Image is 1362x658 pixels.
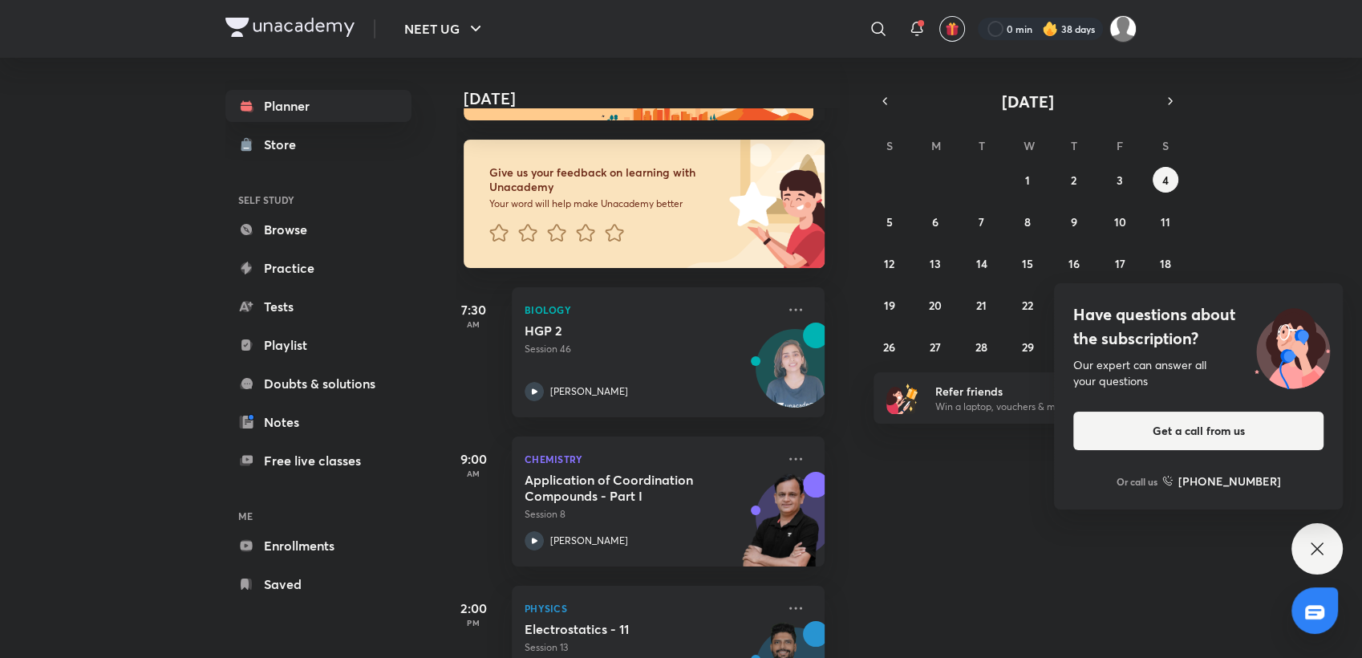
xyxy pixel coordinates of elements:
div: Our expert can answer all your questions [1073,357,1323,389]
abbr: October 8, 2025 [1024,214,1031,229]
button: October 20, 2025 [922,292,948,318]
abbr: Tuesday [979,138,985,153]
abbr: Wednesday [1024,138,1035,153]
img: Avatar [756,338,833,415]
h5: Electrostatics - 11 [525,621,724,637]
h4: [DATE] [464,89,841,108]
a: Store [225,128,411,160]
button: October 4, 2025 [1153,167,1178,193]
abbr: October 9, 2025 [1070,214,1076,229]
h5: 2:00 [441,599,505,618]
p: Session 13 [525,640,776,655]
a: Company Logo [225,18,355,41]
h6: [PHONE_NUMBER] [1178,473,1281,489]
h6: ME [225,502,411,530]
p: Your word will help make Unacademy better [489,197,724,210]
a: Saved [225,568,411,600]
abbr: October 22, 2025 [1022,298,1033,313]
button: October 13, 2025 [922,250,948,276]
abbr: October 4, 2025 [1162,173,1169,188]
img: Payal [1109,15,1137,43]
abbr: October 20, 2025 [929,298,942,313]
h5: 9:00 [441,449,505,469]
button: October 10, 2025 [1107,209,1133,234]
abbr: Sunday [886,138,893,153]
img: unacademy [736,472,825,583]
p: Win a laptop, vouchers & more [935,400,1133,414]
button: October 28, 2025 [969,334,995,359]
button: October 6, 2025 [922,209,948,234]
abbr: Thursday [1070,138,1076,153]
h5: HGP 2 [525,323,724,339]
img: avatar [945,22,959,36]
abbr: October 16, 2025 [1068,256,1079,271]
abbr: October 26, 2025 [883,339,895,355]
img: referral [886,382,918,414]
a: Doubts & solutions [225,368,411,400]
p: Physics [525,599,776,618]
abbr: October 15, 2025 [1022,256,1033,271]
div: Store [264,135,306,154]
abbr: October 18, 2025 [1160,256,1171,271]
abbr: October 1, 2025 [1025,173,1030,188]
p: Biology [525,300,776,319]
button: October 17, 2025 [1107,250,1133,276]
img: Company Logo [225,18,355,37]
abbr: October 28, 2025 [975,339,987,355]
span: [DATE] [1002,91,1054,112]
p: AM [441,319,505,329]
abbr: October 6, 2025 [932,214,938,229]
p: Session 8 [525,507,776,522]
button: October 26, 2025 [877,334,902,359]
abbr: October 14, 2025 [976,256,987,271]
abbr: October 12, 2025 [884,256,894,271]
button: NEET UG [395,13,495,45]
button: October 2, 2025 [1060,167,1086,193]
abbr: October 5, 2025 [886,214,893,229]
a: Browse [225,213,411,246]
h4: Have questions about the subscription? [1073,303,1323,351]
a: Free live classes [225,445,411,477]
abbr: October 13, 2025 [930,256,941,271]
img: ttu_illustration_new.svg [1242,303,1343,389]
h5: 7:30 [441,300,505,319]
button: October 19, 2025 [877,292,902,318]
a: Notes [225,406,411,438]
h6: Refer friends [935,383,1133,400]
abbr: Saturday [1162,138,1169,153]
button: October 29, 2025 [1015,334,1040,359]
img: streak [1042,21,1058,37]
abbr: October 19, 2025 [884,298,895,313]
p: Or call us [1117,474,1157,489]
h6: SELF STUDY [225,186,411,213]
p: PM [441,618,505,628]
p: [PERSON_NAME] [550,384,628,399]
a: Planner [225,90,411,122]
button: October 9, 2025 [1060,209,1086,234]
abbr: October 17, 2025 [1114,256,1125,271]
abbr: Monday [931,138,941,153]
button: [DATE] [896,90,1159,112]
a: Tests [225,290,411,323]
button: October 22, 2025 [1015,292,1040,318]
abbr: October 7, 2025 [979,214,984,229]
button: October 1, 2025 [1015,167,1040,193]
button: October 18, 2025 [1153,250,1178,276]
abbr: October 11, 2025 [1161,214,1170,229]
button: October 7, 2025 [969,209,995,234]
a: Practice [225,252,411,284]
a: [PHONE_NUMBER] [1162,473,1281,489]
button: October 12, 2025 [877,250,902,276]
button: October 21, 2025 [969,292,995,318]
button: October 16, 2025 [1060,250,1086,276]
p: AM [441,469,505,478]
abbr: October 29, 2025 [1021,339,1033,355]
abbr: October 3, 2025 [1117,173,1123,188]
abbr: October 27, 2025 [930,339,941,355]
button: October 15, 2025 [1015,250,1040,276]
abbr: October 21, 2025 [976,298,987,313]
abbr: October 2, 2025 [1071,173,1076,188]
button: October 14, 2025 [969,250,995,276]
button: October 8, 2025 [1015,209,1040,234]
img: feedback_image [675,140,825,268]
